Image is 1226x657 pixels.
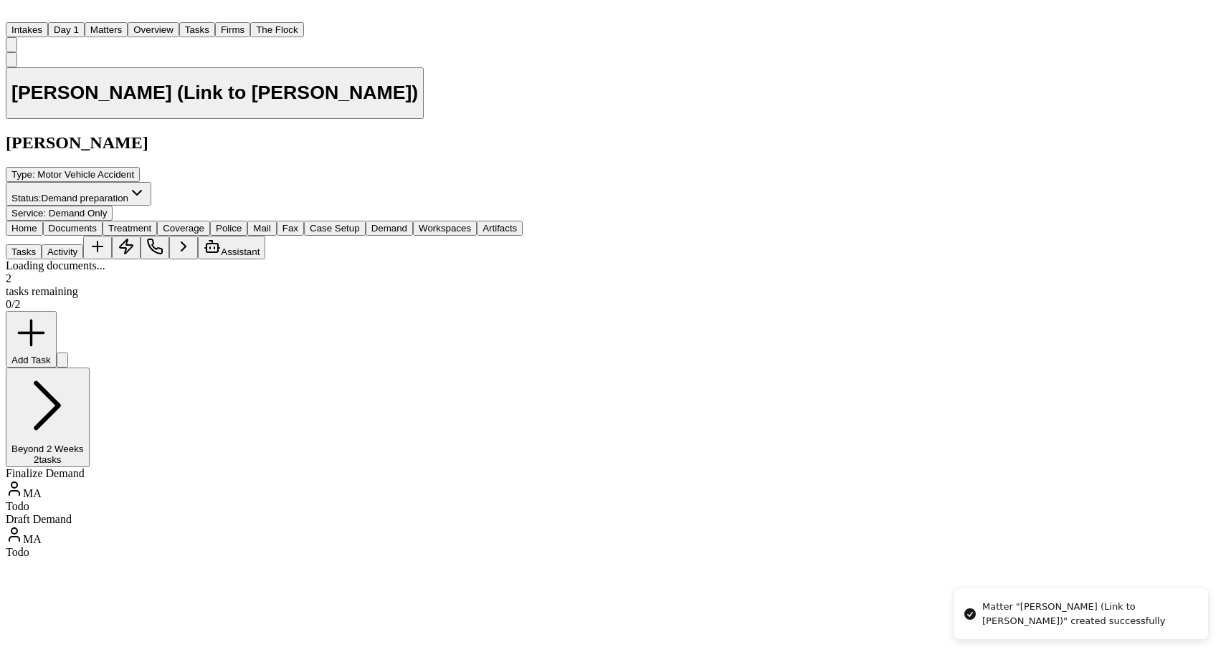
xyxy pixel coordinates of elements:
div: Draft Demand [6,513,523,526]
span: Status: [11,193,42,203]
a: Overview [128,23,179,35]
button: Assistant [198,236,265,259]
button: Beyond 2 Weeks2tasks [6,368,90,468]
span: Demand [371,223,407,234]
button: Make a Call [141,236,169,259]
a: The Flock [250,23,304,35]
a: Tasks [179,23,215,35]
div: tasks remaining [6,285,523,298]
div: Open task: Draft Demand [6,513,523,559]
a: Home [6,9,23,21]
a: Firms [215,23,250,35]
span: Beyond 2 Weeks [11,443,84,454]
button: Day 1 [48,22,85,37]
span: Treatment [108,223,151,234]
span: 2 task s [34,454,62,465]
div: Loading documents... [6,259,523,272]
div: Matter "[PERSON_NAME] (Link to [PERSON_NAME])" created successfully [982,600,1197,628]
button: Add Task [83,236,112,259]
button: Edit Type: Motor Vehicle Accident [6,167,140,182]
button: Firms [215,22,250,37]
span: M A [23,533,42,545]
span: Type : [11,169,35,180]
button: Matters [85,22,128,37]
div: Open task: Finalize Demand [6,467,523,513]
button: Activity [42,244,83,259]
button: The Flock [250,22,304,37]
button: Edit matter name [6,67,424,120]
button: Create Immediate Task [112,236,141,259]
button: Overview [128,22,179,37]
a: Matters [85,23,128,35]
span: Assistant [221,246,260,257]
button: Change status from Demand preparation [6,182,151,206]
h2: [PERSON_NAME] [6,133,523,153]
span: 0 / 2 [6,298,20,310]
button: Tasks [6,244,42,259]
div: Finalize Demand [6,467,523,480]
span: Fax [282,223,298,234]
span: M A [23,487,42,499]
button: Tasks [179,22,215,37]
span: Todo [6,500,29,512]
span: Artifacts [483,223,517,234]
span: Demand preparation [42,193,129,203]
span: Motor Vehicle Accident [37,169,134,180]
span: Police [216,223,242,234]
button: Copy Matter ID [6,52,17,67]
a: Intakes [6,23,48,35]
span: Coverage [163,223,204,234]
span: Case Setup [310,223,360,234]
span: Todo [6,546,29,558]
div: 2 [6,272,523,285]
span: Workspaces [419,223,471,234]
span: Mail [253,223,270,234]
span: Service : [11,208,46,219]
a: Day 1 [48,23,85,35]
button: Add Task [6,311,57,368]
span: Home [11,223,37,234]
span: Demand Only [49,208,108,219]
img: Finch Logo [6,6,23,19]
span: Documents [49,223,97,234]
button: Intakes [6,22,48,37]
h1: [PERSON_NAME] (Link to [PERSON_NAME]) [11,82,418,104]
button: Edit Service: Demand Only [6,206,113,221]
button: Hide completed tasks (⌘⇧H) [57,353,68,368]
